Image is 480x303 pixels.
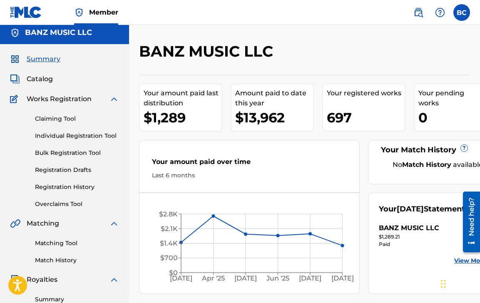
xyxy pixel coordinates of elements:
[327,108,405,127] div: 697
[410,4,427,21] a: Public Search
[438,263,480,303] iframe: Chat Widget
[379,241,470,248] div: Paid
[234,275,257,283] tspan: [DATE]
[27,219,59,228] span: Matching
[379,204,469,215] div: Your Statements
[327,88,405,98] div: Your registered works
[35,166,119,174] a: Registration Drafts
[379,223,439,233] div: BANZ MUSIC LLC
[74,7,84,17] img: Top Rightsholder
[35,200,119,209] a: Overclaims Tool
[25,28,92,37] h5: BANZ MUSIC LLC
[160,239,178,247] tspan: $1.4K
[432,4,448,21] div: Help
[402,161,451,169] strong: Match History
[144,88,222,108] div: Your amount paid last distribution
[435,7,445,17] img: help
[89,7,118,17] span: Member
[201,275,225,283] tspan: Apr '25
[453,4,470,21] div: User Menu
[170,275,192,283] tspan: [DATE]
[10,74,20,84] img: Catalog
[10,275,20,285] img: Royalties
[10,54,60,64] a: SummarySummary
[169,269,178,277] tspan: $0
[379,233,470,241] div: $1,289.21
[35,149,119,157] a: Bulk Registration Tool
[35,132,119,140] a: Individual Registration Tool
[27,275,57,285] span: Royalties
[10,54,20,64] img: Summary
[27,94,92,104] span: Works Registration
[10,28,20,38] img: Accounts
[152,157,347,171] div: Your amount paid over time
[161,225,178,233] tspan: $2.1K
[35,114,119,123] a: Claiming Tool
[27,74,53,84] span: Catalog
[441,271,446,296] div: Drag
[109,94,119,104] img: expand
[10,219,20,228] img: Matching
[457,189,480,256] iframe: Resource Center
[159,210,178,218] tspan: $2.8K
[35,256,119,265] a: Match History
[27,54,60,64] span: Summary
[160,254,178,262] tspan: $700
[10,6,42,18] img: MLC Logo
[331,275,354,283] tspan: [DATE]
[144,108,222,127] div: $1,289
[109,219,119,228] img: expand
[10,74,53,84] a: CatalogCatalog
[109,275,119,285] img: expand
[139,42,277,61] h2: BANZ MUSIC LLC
[266,275,289,283] tspan: Jun '25
[235,108,313,127] div: $13,962
[10,94,21,104] img: Works Registration
[461,145,468,151] span: ?
[379,223,470,248] a: BANZ MUSIC LLCright chevron icon$1,289.21Paid
[413,7,423,17] img: search
[397,204,424,214] span: [DATE]
[152,171,347,180] div: Last 6 months
[299,275,321,283] tspan: [DATE]
[235,88,313,108] div: Amount paid to date this year
[35,239,119,248] a: Matching Tool
[35,183,119,191] a: Registration History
